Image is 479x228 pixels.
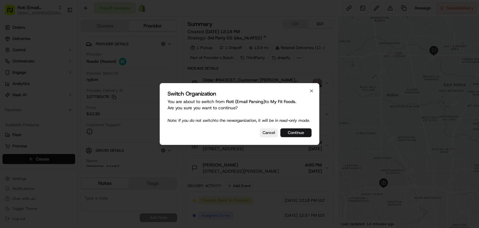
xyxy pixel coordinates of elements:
p: You are about to switch from to . Are you sure you want to continue? [167,98,312,123]
h2: Switch Organization [167,91,312,97]
a: Powered byPylon [44,22,75,27]
button: Cancel [260,128,278,137]
span: Roti (Email Parsing) [226,99,265,104]
span: My Fit Foods [270,99,295,104]
button: Continue [280,128,312,137]
span: Note: If you do not switch to the new organization, it will be in read-only mode. [167,118,310,123]
span: Pylon [62,22,75,27]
